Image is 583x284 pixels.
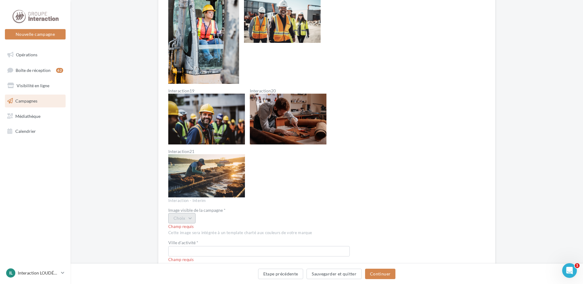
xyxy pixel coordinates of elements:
[4,95,67,107] a: Campagnes
[168,224,352,230] div: Champ requis
[4,48,67,61] a: Opérations
[4,79,67,92] a: Visibilité en ligne
[56,68,63,73] div: 62
[168,149,245,154] label: Interaction21
[4,125,67,138] a: Calendrier
[5,29,66,39] button: Nouvelle campagne
[168,230,352,236] div: Cette image sera intégrée à un template charté aux couleurs de votre marque
[168,89,245,93] label: Interaction19
[5,267,66,279] a: IL Interaction LOUDÉAC
[18,270,59,276] p: Interaction LOUDÉAC
[168,94,245,145] img: Interaction19
[168,198,352,204] div: Interaction - Interim
[9,270,13,276] span: IL
[4,110,67,123] a: Médiathèque
[17,83,49,88] span: Visibilité en ligne
[15,129,36,134] span: Calendrier
[16,52,37,57] span: Opérations
[307,269,362,279] button: Sauvegarder et quitter
[168,208,352,212] div: Image visible de la campagne *
[168,241,347,245] label: Ville d'activité *
[365,269,395,279] button: Continuer
[168,154,245,197] img: Interaction21
[258,269,303,279] button: Etape précédente
[4,64,67,77] a: Boîte de réception62
[15,113,40,118] span: Médiathèque
[15,98,37,103] span: Campagnes
[250,89,326,93] label: Interaction20
[562,263,577,278] iframe: Intercom live chat
[16,67,51,73] span: Boîte de réception
[168,213,196,223] button: Choix
[168,257,352,263] div: Champ requis
[575,263,580,268] span: 1
[250,94,326,145] img: Interaction20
